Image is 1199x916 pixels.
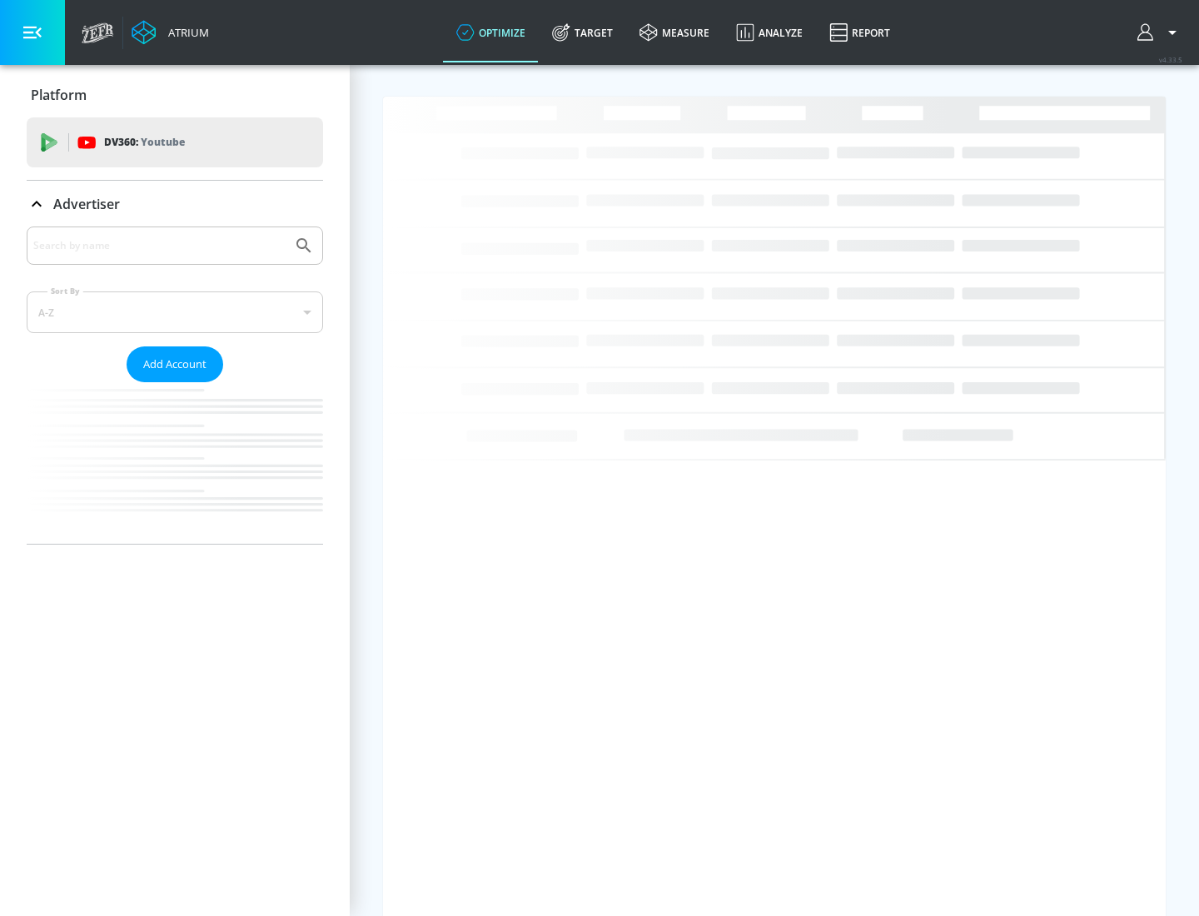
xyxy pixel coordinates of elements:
[53,195,120,213] p: Advertiser
[27,382,323,544] nav: list of Advertiser
[104,133,185,152] p: DV360:
[443,2,539,62] a: optimize
[33,235,286,256] input: Search by name
[132,20,209,45] a: Atrium
[27,181,323,227] div: Advertiser
[27,72,323,118] div: Platform
[141,133,185,151] p: Youtube
[143,355,206,374] span: Add Account
[1159,55,1182,64] span: v 4.33.5
[27,291,323,333] div: A-Z
[539,2,626,62] a: Target
[127,346,223,382] button: Add Account
[27,117,323,167] div: DV360: Youtube
[162,25,209,40] div: Atrium
[723,2,816,62] a: Analyze
[47,286,83,296] label: Sort By
[27,227,323,544] div: Advertiser
[31,86,87,104] p: Platform
[626,2,723,62] a: measure
[816,2,903,62] a: Report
